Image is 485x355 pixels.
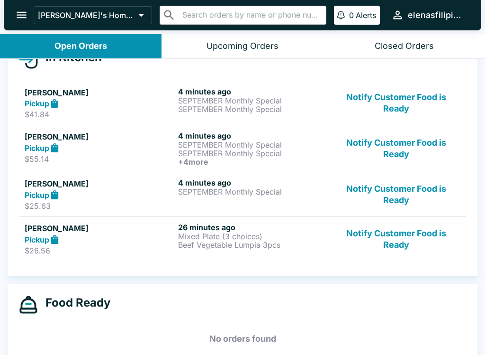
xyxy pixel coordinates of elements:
input: Search orders by name or phone number [180,9,322,22]
strong: Pickup [25,143,49,153]
button: elenasfilipinofoods [387,5,470,25]
p: SEPTEMBER Monthly Special [178,187,328,196]
button: Notify Customer Food is Ready [332,223,460,255]
button: [PERSON_NAME]'s Home of the Finest Filipino Foods [34,6,152,24]
h6: 4 minutes ago [178,178,328,187]
p: Beef Vegetable Lumpia 3pcs [178,241,328,249]
button: Notify Customer Food is Ready [332,87,460,120]
a: [PERSON_NAME]Pickup$26.5626 minutes agoMixed Plate (3 choices)Beef Vegetable Lumpia 3pcsNotify Cu... [19,216,466,261]
strong: Pickup [25,99,49,108]
p: $41.84 [25,110,174,119]
h6: 4 minutes ago [178,87,328,96]
p: Alerts [356,10,376,20]
a: [PERSON_NAME]Pickup$41.844 minutes agoSEPTEMBER Monthly SpecialSEPTEMBER Monthly SpecialNotify Cu... [19,81,466,125]
div: elenasfilipinofoods [408,9,466,21]
p: [PERSON_NAME]'s Home of the Finest Filipino Foods [38,10,135,20]
h5: [PERSON_NAME] [25,178,174,189]
p: SEPTEMBER Monthly Special [178,105,328,113]
button: Notify Customer Food is Ready [332,131,460,166]
h6: + 4 more [178,158,328,166]
div: Open Orders [54,41,107,52]
strong: Pickup [25,235,49,244]
p: SEPTEMBER Monthly Special [178,96,328,105]
a: [PERSON_NAME]Pickup$25.634 minutes agoSEPTEMBER Monthly SpecialNotify Customer Food is Ready [19,172,466,216]
div: Closed Orders [375,41,434,52]
h6: 4 minutes ago [178,131,328,140]
p: SEPTEMBER Monthly Special [178,140,328,149]
h5: [PERSON_NAME] [25,223,174,234]
p: $55.14 [25,154,174,164]
p: Mixed Plate (3 choices) [178,232,328,241]
p: SEPTEMBER Monthly Special [178,149,328,158]
strong: Pickup [25,190,49,200]
a: [PERSON_NAME]Pickup$55.144 minutes agoSEPTEMBER Monthly SpecialSEPTEMBER Monthly Special+4moreNot... [19,125,466,172]
h5: [PERSON_NAME] [25,131,174,142]
div: Upcoming Orders [207,41,278,52]
button: open drawer [9,3,34,27]
p: 0 [349,10,354,20]
h6: 26 minutes ago [178,223,328,232]
h4: Food Ready [38,296,110,310]
p: $26.56 [25,246,174,255]
p: $25.63 [25,201,174,211]
button: Notify Customer Food is Ready [332,178,460,211]
h5: [PERSON_NAME] [25,87,174,98]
